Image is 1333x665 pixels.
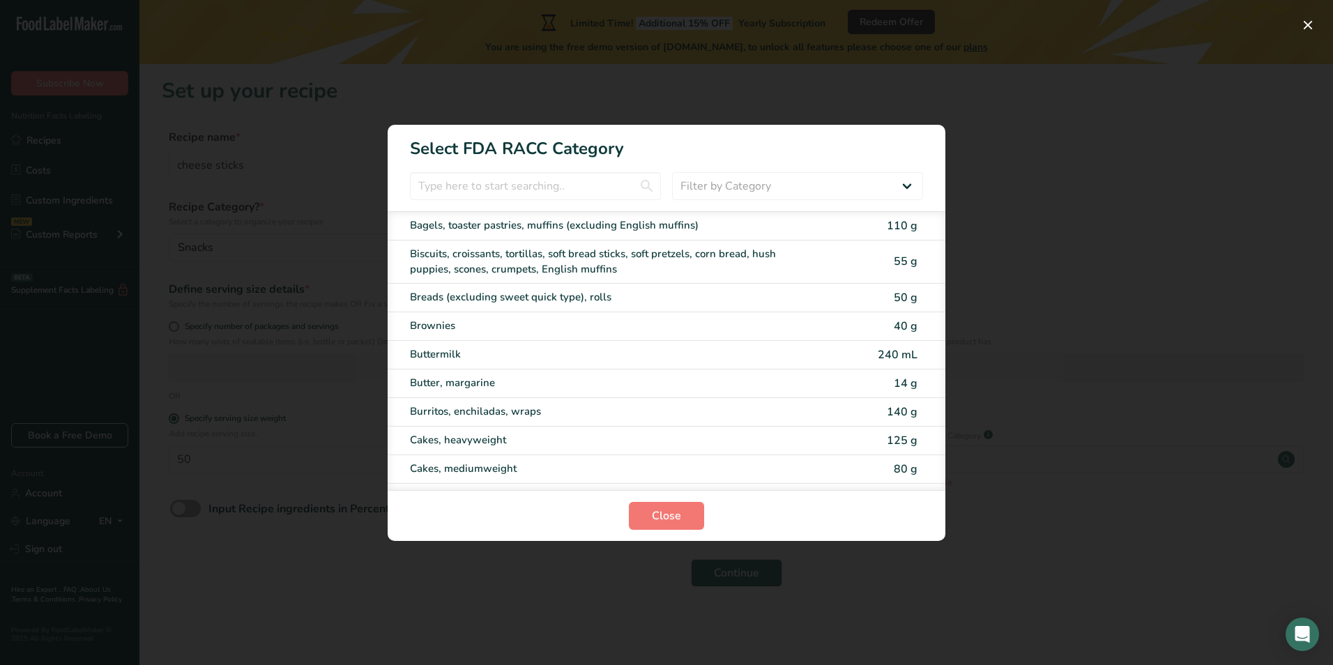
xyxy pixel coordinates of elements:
span: 80 g [894,461,917,477]
div: Open Intercom Messenger [1286,618,1319,651]
input: Type here to start searching.. [410,172,661,200]
div: Cakes, mediumweight [410,461,806,477]
button: Close [629,502,704,530]
div: Brownies [410,318,806,334]
div: Biscuits, croissants, tortillas, soft bread sticks, soft pretzels, corn bread, hush puppies, scon... [410,246,806,277]
h1: Select FDA RACC Category [388,125,945,161]
span: Close [652,507,681,524]
div: Buttermilk [410,346,806,362]
div: Breads (excluding sweet quick type), rolls [410,289,806,305]
div: Burritos, enchiladas, wraps [410,404,806,420]
div: Bagels, toaster pastries, muffins (excluding English muffins) [410,217,806,234]
div: Cakes, heavyweight [410,432,806,448]
span: 55 g [894,254,917,269]
span: 14 g [894,376,917,391]
span: 40 g [894,319,917,334]
div: Butter, margarine [410,375,806,391]
span: 110 g [887,218,917,234]
span: 50 g [894,290,917,305]
span: 140 g [887,404,917,420]
div: Cakes, lightweight (angel food, chiffon, or sponge cake without icing or filling) [410,489,806,505]
span: 125 g [887,433,917,448]
span: 240 mL [878,347,917,362]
